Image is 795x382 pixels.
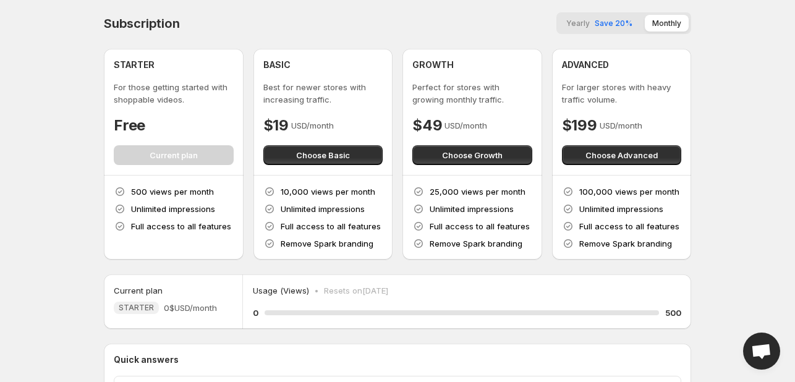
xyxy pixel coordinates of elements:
h4: ADVANCED [562,59,609,71]
span: 0$ USD/month [164,302,217,314]
p: USD/month [291,119,334,132]
h5: 500 [665,307,681,319]
h4: Free [114,116,145,135]
p: Resets on [DATE] [324,284,388,297]
h5: Current plan [114,284,163,297]
p: Full access to all features [281,220,381,232]
button: Choose Growth [412,145,532,165]
span: Save 20% [595,19,632,28]
h5: 0 [253,307,258,319]
a: Open chat [743,333,780,370]
h4: GROWTH [412,59,454,71]
span: Choose Growth [442,149,503,161]
p: Full access to all features [579,220,679,232]
p: Perfect for stores with growing monthly traffic. [412,81,532,106]
p: USD/month [444,119,487,132]
p: 100,000 views per month [579,185,679,198]
p: USD/month [600,119,642,132]
span: Choose Advanced [585,149,658,161]
p: Unlimited impressions [579,203,663,215]
p: Remove Spark branding [430,237,522,250]
h4: $19 [263,116,289,135]
p: Unlimited impressions [281,203,365,215]
p: Unlimited impressions [131,203,215,215]
p: Full access to all features [430,220,530,232]
button: YearlySave 20% [559,15,640,32]
p: Full access to all features [131,220,231,232]
p: Remove Spark branding [579,237,672,250]
p: Quick answers [114,354,681,366]
button: Choose Advanced [562,145,682,165]
p: 10,000 views per month [281,185,375,198]
h4: BASIC [263,59,291,71]
button: Monthly [645,15,689,32]
p: 25,000 views per month [430,185,525,198]
button: Choose Basic [263,145,383,165]
h4: $49 [412,116,442,135]
p: Remove Spark branding [281,237,373,250]
p: 500 views per month [131,185,214,198]
p: For larger stores with heavy traffic volume. [562,81,682,106]
p: Usage (Views) [253,284,309,297]
h4: STARTER [114,59,155,71]
h4: $199 [562,116,597,135]
p: Best for newer stores with increasing traffic. [263,81,383,106]
span: Yearly [566,19,590,28]
h4: Subscription [104,16,180,31]
p: For those getting started with shoppable videos. [114,81,234,106]
span: Choose Basic [296,149,350,161]
p: • [314,284,319,297]
span: STARTER [119,303,154,313]
p: Unlimited impressions [430,203,514,215]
